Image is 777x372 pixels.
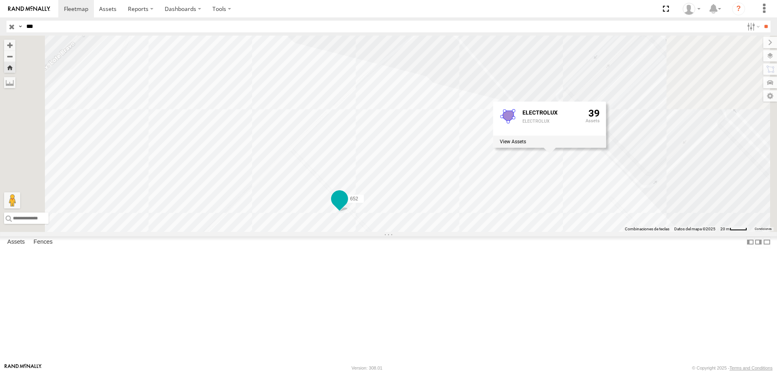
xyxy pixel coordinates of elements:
[17,21,23,32] label: Search Query
[30,236,57,248] label: Fences
[500,138,526,144] label: View assets associated with this fence
[522,119,579,124] div: ELECTROLUX
[744,21,761,32] label: Search Filter Options
[350,196,358,202] span: 652
[763,90,777,102] label: Map Settings
[755,227,772,231] a: Condiciones (se abre en una nueva pestaña)
[3,236,29,248] label: Assets
[522,109,579,115] div: Fence Name - ELECTROLUX
[586,108,600,134] div: 39
[718,226,749,232] button: Escala del mapa: 20 m por 39 píxeles
[4,40,15,51] button: Zoom in
[763,236,771,248] label: Hide Summary Table
[730,366,773,370] a: Terms and Conditions
[4,192,20,208] button: Arrastra el hombrecito naranja al mapa para abrir Street View
[4,62,15,73] button: Zoom Home
[4,51,15,62] button: Zoom out
[746,236,754,248] label: Dock Summary Table to the Left
[4,77,15,88] label: Measure
[732,2,745,15] i: ?
[754,236,762,248] label: Dock Summary Table to the Right
[625,226,669,232] button: Combinaciones de teclas
[674,227,715,231] span: Datos del mapa ©2025
[4,364,42,372] a: Visit our Website
[692,366,773,370] div: © Copyright 2025 -
[8,6,50,12] img: rand-logo.svg
[352,366,382,370] div: Version: 308.01
[720,227,730,231] span: 20 m
[680,3,703,15] div: MANUEL HERNANDEZ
